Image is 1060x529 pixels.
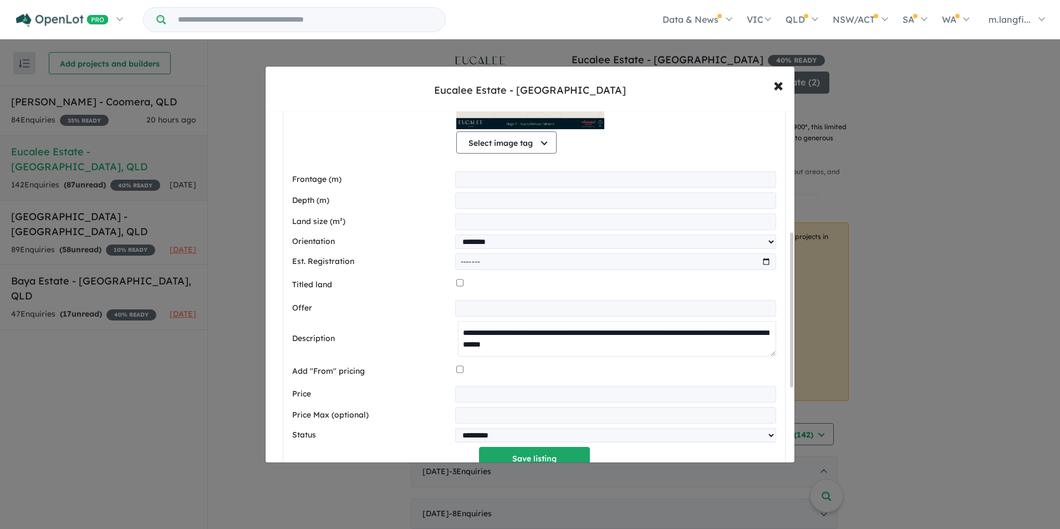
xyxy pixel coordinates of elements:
[16,13,109,27] img: Openlot PRO Logo White
[773,73,783,96] span: ×
[292,365,452,378] label: Add "From" pricing
[988,14,1031,25] span: m.langfi...
[292,215,451,228] label: Land size (m²)
[292,409,451,422] label: Price Max (optional)
[292,194,451,207] label: Depth (m)
[292,255,451,268] label: Est. Registration
[292,388,451,401] label: Price
[456,131,557,154] button: Select image tag
[292,332,453,345] label: Description
[168,8,443,32] input: Try estate name, suburb, builder or developer
[292,173,451,186] label: Frontage (m)
[434,83,626,98] div: Eucalee Estate - [GEOGRAPHIC_DATA]
[479,447,590,471] button: Save listing
[292,429,451,442] label: Status
[292,302,451,315] label: Offer
[292,235,451,248] label: Orientation
[292,278,452,292] label: Titled land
